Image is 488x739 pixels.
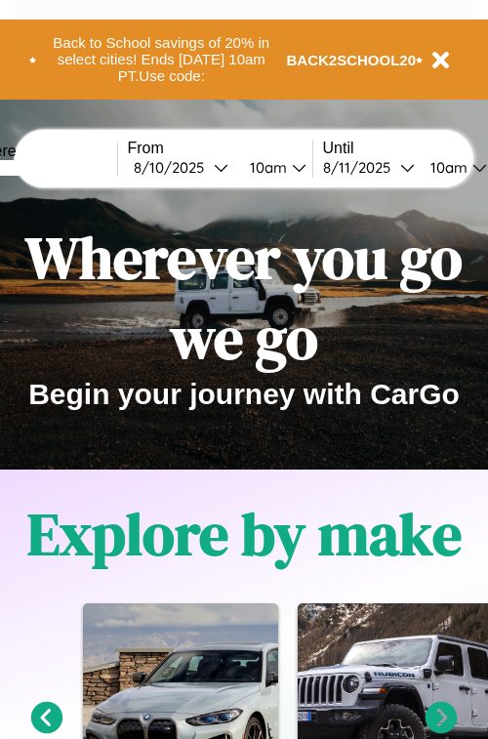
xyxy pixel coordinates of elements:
div: 8 / 10 / 2025 [134,158,214,177]
button: 10am [234,157,312,178]
h1: Explore by make [27,494,462,574]
button: 8/10/2025 [128,157,234,178]
b: BACK2SCHOOL20 [287,52,417,68]
button: Back to School savings of 20% in select cities! Ends [DATE] 10am PT.Use code: [36,29,287,90]
div: 8 / 11 / 2025 [323,158,400,177]
label: From [128,140,312,157]
div: 10am [421,158,472,177]
div: 10am [240,158,292,177]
